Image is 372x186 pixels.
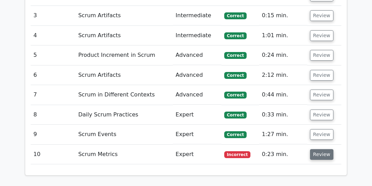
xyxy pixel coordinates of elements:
button: Review [310,129,333,140]
button: Review [310,70,333,81]
span: Correct [224,52,247,59]
button: Review [310,10,333,21]
td: 8 [31,105,75,125]
td: 0:23 min. [259,145,307,164]
span: Correct [224,112,247,118]
td: Advanced [173,45,221,65]
td: Scrum in Different Contexts [75,85,173,105]
button: Review [310,90,333,100]
td: Scrum Events [75,125,173,144]
td: 0:15 min. [259,6,307,25]
span: Correct [224,92,247,99]
td: 0:44 min. [259,85,307,105]
td: 1:01 min. [259,26,307,45]
td: Expert [173,125,221,144]
td: 0:24 min. [259,45,307,65]
td: 1:27 min. [259,125,307,144]
td: Intermediate [173,6,221,25]
span: Correct [224,131,247,138]
td: Product Increment in Scrum [75,45,173,65]
td: 0:33 min. [259,105,307,125]
td: Scrum Artifacts [75,65,173,85]
td: Advanced [173,65,221,85]
span: Incorrect [224,151,251,158]
button: Review [310,149,333,160]
td: Scrum Artifacts [75,26,173,45]
span: Correct [224,72,247,79]
span: Correct [224,12,247,19]
td: Intermediate [173,26,221,45]
td: 6 [31,65,75,85]
td: 5 [31,45,75,65]
td: Scrum Artifacts [75,6,173,25]
button: Review [310,30,333,41]
span: Correct [224,32,247,39]
button: Review [310,50,333,61]
td: Expert [173,105,221,125]
td: 3 [31,6,75,25]
button: Review [310,110,333,120]
td: Daily Scrum Practices [75,105,173,125]
td: 10 [31,145,75,164]
td: Advanced [173,85,221,105]
td: 9 [31,125,75,144]
td: 2:12 min. [259,65,307,85]
td: Expert [173,145,221,164]
td: 7 [31,85,75,105]
td: 4 [31,26,75,45]
td: Scrum Metrics [75,145,173,164]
